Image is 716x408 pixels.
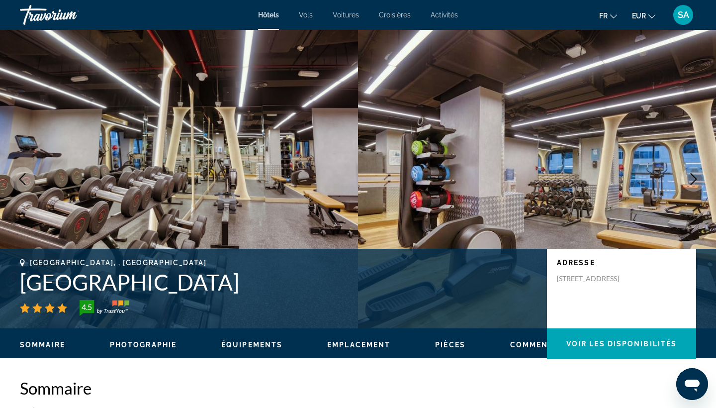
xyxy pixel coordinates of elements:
span: Photographie [110,341,177,349]
iframe: Bouton de lancement de la fenêtre de messagerie [676,368,708,400]
span: Voir les disponibilités [566,340,677,348]
a: Croisières [379,11,411,19]
button: Sommaire [20,340,65,349]
p: [STREET_ADDRESS] [557,274,636,283]
button: Emplacement [327,340,390,349]
a: Hôtels [258,11,279,19]
a: Vols [299,11,313,19]
button: Change currency [632,8,655,23]
p: Adresse [557,259,686,267]
button: Équipements [221,340,282,349]
a: Activités [431,11,458,19]
button: Commentaires [510,340,578,349]
button: Photographie [110,340,177,349]
button: Next image [681,167,706,192]
span: fr [599,12,608,20]
a: Travorium [20,2,119,28]
button: Pièces [435,340,465,349]
div: 4.5 [77,301,96,313]
span: Équipements [221,341,282,349]
button: Voir les disponibilités [547,328,696,359]
h2: Sommaire [20,378,696,398]
a: Voitures [333,11,359,19]
span: SA [678,10,689,20]
img: trustyou-badge-hor.svg [80,300,129,316]
span: Sommaire [20,341,65,349]
button: User Menu [670,4,696,25]
span: Commentaires [510,341,578,349]
button: Change language [599,8,617,23]
span: Pièces [435,341,465,349]
span: EUR [632,12,646,20]
h1: [GEOGRAPHIC_DATA] [20,269,537,295]
span: [GEOGRAPHIC_DATA], , [GEOGRAPHIC_DATA] [30,259,207,267]
button: Previous image [10,167,35,192]
span: Emplacement [327,341,390,349]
